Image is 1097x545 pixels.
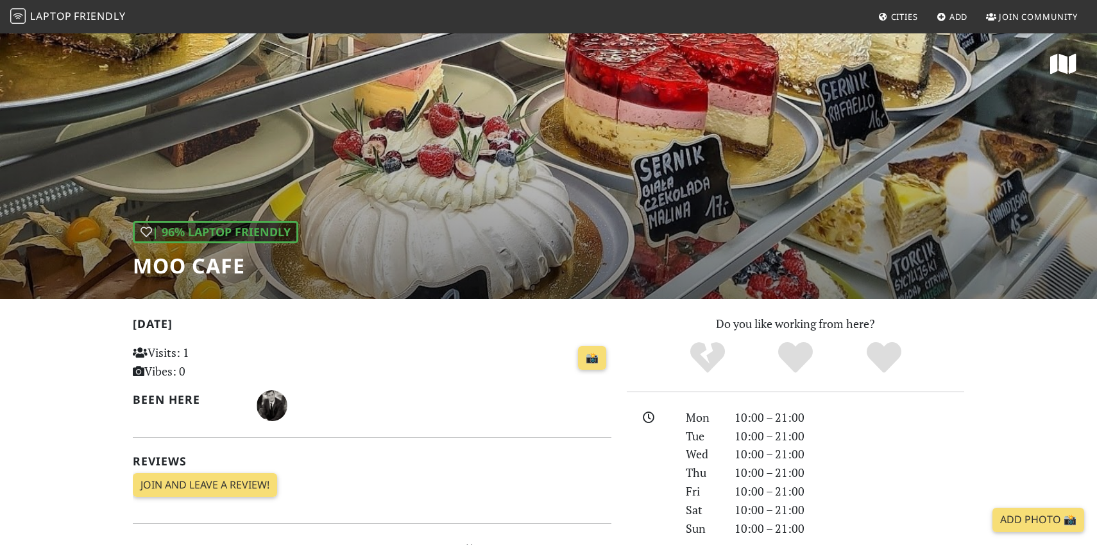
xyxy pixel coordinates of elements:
img: 3269-zander.jpg [257,390,287,421]
a: LaptopFriendly LaptopFriendly [10,6,126,28]
div: | 96% Laptop Friendly [133,221,298,243]
h1: MOO cafe [133,254,298,278]
h2: Been here [133,393,241,406]
a: 📸 [578,346,606,370]
div: Fri [678,482,727,501]
span: Add [949,11,968,22]
div: 10:00 – 21:00 [727,501,972,519]
div: 10:00 – 21:00 [727,408,972,427]
span: Cities [891,11,918,22]
div: Tue [678,427,727,446]
span: Join Community [999,11,1078,22]
h2: [DATE] [133,317,611,336]
div: Mon [678,408,727,427]
a: Add Photo 📸 [992,508,1084,532]
div: 10:00 – 21:00 [727,427,972,446]
div: No [663,340,752,376]
div: 10:00 – 21:00 [727,519,972,538]
img: LaptopFriendly [10,8,26,24]
div: Sat [678,501,727,519]
a: Join and leave a review! [133,473,277,497]
span: Zander Pretorius [257,397,287,412]
span: Laptop [30,9,72,23]
p: Do you like working from here? [627,315,964,333]
a: Add [931,5,973,28]
div: Sun [678,519,727,538]
div: Definitely! [840,340,928,376]
h2: Reviews [133,454,611,468]
div: Thu [678,463,727,482]
div: 10:00 – 21:00 [727,482,972,501]
p: Visits: 1 Vibes: 0 [133,343,282,381]
div: Wed [678,445,727,463]
div: Yes [751,340,840,376]
a: Join Community [981,5,1083,28]
div: 10:00 – 21:00 [727,445,972,463]
div: 10:00 – 21:00 [727,463,972,482]
a: Cities [873,5,923,28]
span: Friendly [74,9,125,23]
